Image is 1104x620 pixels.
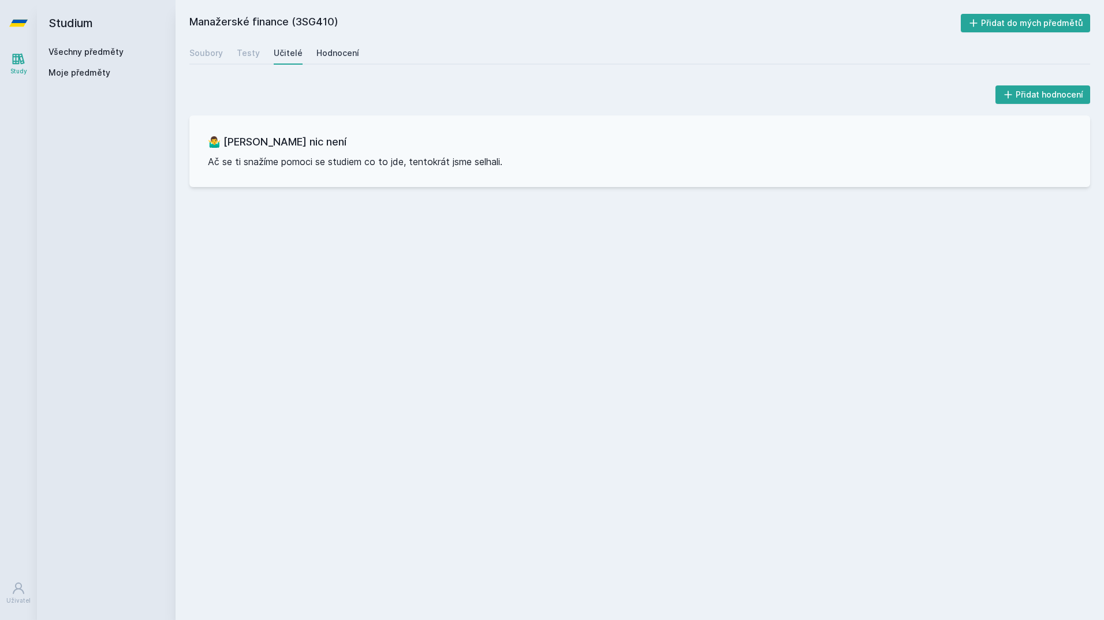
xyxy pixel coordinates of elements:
h2: Manažerské finance (3SG410) [189,14,961,32]
a: Všechny předměty [49,47,124,57]
a: Testy [237,42,260,65]
div: Uživatel [6,596,31,605]
div: Study [10,67,27,76]
span: Moje předměty [49,67,110,79]
a: Hodnocení [316,42,359,65]
button: Přidat hodnocení [995,85,1091,104]
a: Učitelé [274,42,303,65]
button: Přidat do mých předmětů [961,14,1091,32]
div: Testy [237,47,260,59]
h3: 🤷‍♂️ [PERSON_NAME] nic není [208,134,1072,150]
div: Soubory [189,47,223,59]
div: Hodnocení [316,47,359,59]
a: Soubory [189,42,223,65]
p: Ač se ti snažíme pomoci se studiem co to jde, tentokrát jsme selhali. [208,155,1072,169]
div: Učitelé [274,47,303,59]
a: Study [2,46,35,81]
a: Uživatel [2,576,35,611]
